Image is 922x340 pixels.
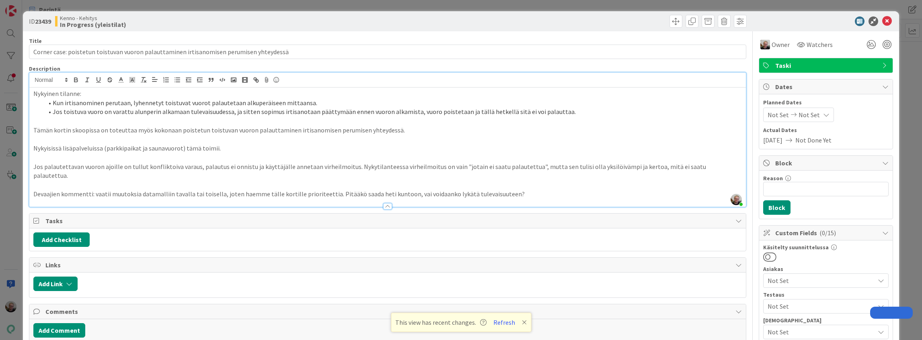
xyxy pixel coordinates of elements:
span: ID [29,16,51,26]
span: Taski [775,61,878,70]
img: p6a4HZyo4Mr4c9ktn731l0qbKXGT4cnd.jpg [731,194,742,205]
span: Custom Fields [775,228,878,238]
span: Watchers [807,40,833,49]
button: Block [763,200,791,215]
button: Add Link [33,277,78,291]
span: Description [29,65,60,72]
div: Testaus [763,292,889,297]
span: Not Done Yet [795,135,832,145]
p: Devaajien kommentti: vaatii muutoksia datamalliin tavalla tai toisella, joten haemme tälle kortil... [33,189,741,199]
label: Title [29,37,42,45]
span: [DATE] [763,135,782,145]
span: ( 0/15 ) [819,229,836,237]
div: [DEMOGRAPHIC_DATA] [763,318,889,323]
span: Not Set [768,276,875,285]
p: Nykyisissä lisäpalveluissa (parkkipaikat ja saunavuorot) tämä toimii. [33,144,741,153]
b: In Progress (yleistilat) [60,21,126,28]
span: Owner [772,40,790,49]
li: Jos toistuva vuoro on varattu alunperin alkamaan tulevaisuudessa, ja sitten sopimus irtisanotaan ... [43,107,741,116]
b: 23439 [35,17,51,25]
span: Planned Dates [763,98,889,107]
button: Add Checklist [33,232,90,247]
span: Tasks [45,216,731,226]
label: Reason [763,175,783,182]
span: This view has recent changes. [395,318,487,327]
p: Jos palautettavan vuoron ajoille on tullut konfliktoiva varaus, palautus ei onnistu ja käyttäjäll... [33,162,741,180]
span: Actual Dates [763,126,889,134]
img: JH [760,40,770,49]
li: Kun irtisanominen perutaan, lyhennetyt toistuvat vuorot palautetaan alkuperäiseen mittaansa. [43,98,741,108]
input: type card name here... [29,45,746,59]
button: Add Comment [33,323,85,338]
span: Dates [775,82,878,92]
span: Not Set [768,327,875,337]
span: Block [775,158,878,168]
div: Asiakas [763,266,889,272]
p: Tämän kortin skoopissa on toteuttaa myös kokonaan poistetun toistuvan vuoron palauttaminen irtisa... [33,126,741,135]
span: Kenno - Kehitys [60,15,126,21]
span: Not Set [799,110,820,120]
span: Links [45,260,731,270]
span: Not Set [768,110,789,120]
p: Nykyinen tilanne: [33,89,741,98]
div: Käsitelty suunnittelussa [763,244,889,250]
span: Not Set [768,301,875,311]
button: Refresh [491,317,518,328]
span: Comments [45,307,731,316]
